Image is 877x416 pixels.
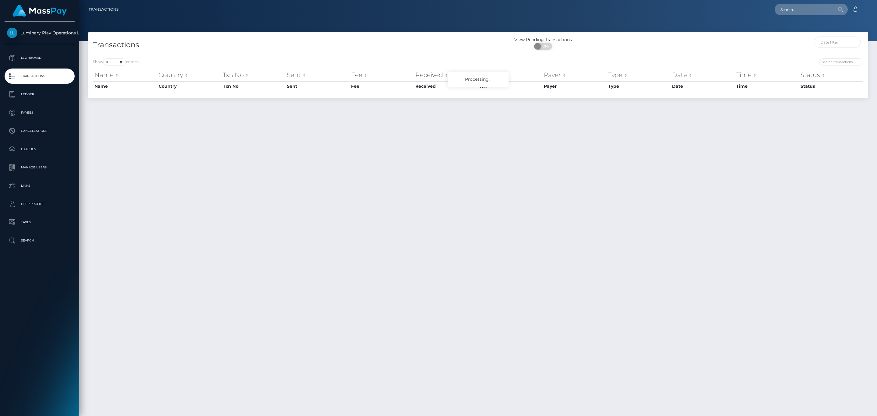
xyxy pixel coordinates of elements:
[285,81,350,91] th: Sent
[7,28,17,38] img: Luminary Play Operations Limited
[7,218,72,227] p: Taxes
[799,81,863,91] th: Status
[5,142,75,157] a: Batches
[478,81,542,91] th: F/X
[542,81,607,91] th: Payer
[5,178,75,193] a: Links
[5,105,75,120] a: Payees
[221,69,286,81] th: Txn No
[478,37,608,43] div: View Pending Transactions
[7,108,72,117] p: Payees
[799,69,863,81] th: Status
[157,81,221,91] th: Country
[93,81,157,91] th: Name
[5,196,75,212] a: User Profile
[775,4,832,15] input: Search...
[221,81,286,91] th: Txn No
[7,145,72,154] p: Batches
[7,199,72,209] p: User Profile
[671,81,735,91] th: Date
[285,69,350,81] th: Sent
[448,72,509,87] div: Processing...
[5,69,75,84] a: Transactions
[7,72,72,81] p: Transactions
[671,69,735,81] th: Date
[5,50,75,65] a: Dashboard
[5,233,75,248] a: Search
[478,69,542,81] th: F/X
[93,69,157,81] th: Name
[103,58,126,65] select: Showentries
[7,181,72,190] p: Links
[5,87,75,102] a: Ledger
[607,69,671,81] th: Type
[5,215,75,230] a: Taxes
[542,69,607,81] th: Payer
[7,126,72,136] p: Cancellations
[93,58,139,65] label: Show entries
[350,81,414,91] th: Fee
[815,37,861,48] input: Date filter
[414,69,478,81] th: Received
[414,81,478,91] th: Received
[5,30,75,36] span: Luminary Play Operations Limited
[12,5,67,17] img: MassPay Logo
[7,90,72,99] p: Ledger
[5,160,75,175] a: Manage Users
[93,40,474,50] h4: Transactions
[7,53,72,62] p: Dashboard
[157,69,221,81] th: Country
[7,163,72,172] p: Manage Users
[350,69,414,81] th: Fee
[819,58,863,65] input: Search transactions
[735,81,799,91] th: Time
[7,236,72,245] p: Search
[5,123,75,139] a: Cancellations
[537,43,553,50] span: OFF
[735,69,799,81] th: Time
[89,3,118,16] a: Transactions
[607,81,671,91] th: Type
